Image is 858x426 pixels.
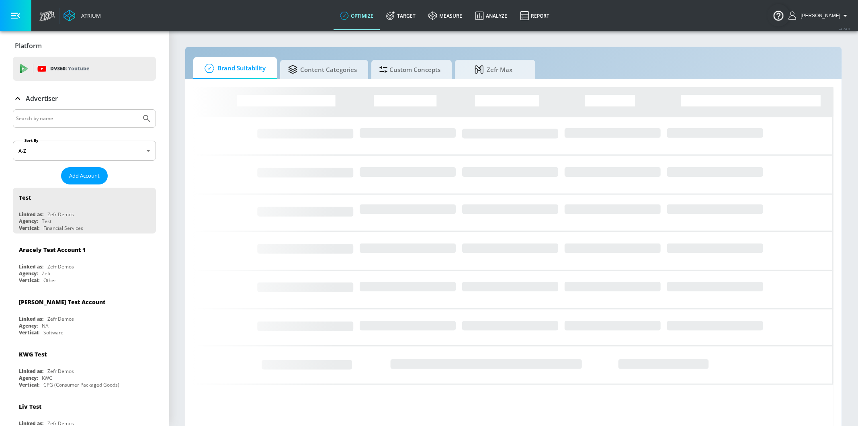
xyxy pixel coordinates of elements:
[13,344,156,390] div: KWG TestLinked as:Zefr DemosAgency:KWGVertical:CPG (Consumer Packaged Goods)
[334,1,380,30] a: optimize
[19,315,43,322] div: Linked as:
[788,11,850,20] button: [PERSON_NAME]
[13,240,156,286] div: Aracely Test Account 1Linked as:Zefr DemosAgency:ZefrVertical:Other
[42,322,49,329] div: NA
[47,211,74,218] div: Zefr Demos
[47,315,74,322] div: Zefr Demos
[19,218,38,225] div: Agency:
[19,194,31,201] div: Test
[379,60,440,79] span: Custom Concepts
[19,368,43,375] div: Linked as:
[839,27,850,31] span: v 4.24.0
[13,188,156,233] div: TestLinked as:Zefr DemosAgency:TestVertical:Financial Services
[43,381,119,388] div: CPG (Consumer Packaged Goods)
[201,59,266,78] span: Brand Suitability
[797,13,840,18] span: login as: veronica.hernandez@zefr.com
[42,270,51,277] div: Zefr
[19,211,43,218] div: Linked as:
[19,403,41,410] div: Liv Test
[19,329,39,336] div: Vertical:
[43,225,83,231] div: Financial Services
[19,350,47,358] div: KWG Test
[19,298,105,306] div: [PERSON_NAME] Test Account
[463,60,524,79] span: Zefr Max
[42,375,53,381] div: KWG
[19,277,39,284] div: Vertical:
[68,64,89,73] p: Youtube
[42,218,51,225] div: Test
[13,57,156,81] div: DV360: Youtube
[13,292,156,338] div: [PERSON_NAME] Test AccountLinked as:Zefr DemosAgency:NAVertical:Software
[47,263,74,270] div: Zefr Demos
[78,12,101,19] div: Atrium
[19,322,38,329] div: Agency:
[23,138,40,143] label: Sort By
[63,10,101,22] a: Atrium
[43,277,56,284] div: Other
[13,87,156,110] div: Advertiser
[19,225,39,231] div: Vertical:
[514,1,556,30] a: Report
[50,64,89,73] p: DV360:
[422,1,469,30] a: measure
[19,270,38,277] div: Agency:
[69,171,100,180] span: Add Account
[19,381,39,388] div: Vertical:
[19,375,38,381] div: Agency:
[13,35,156,57] div: Platform
[469,1,514,30] a: Analyze
[61,167,108,184] button: Add Account
[43,329,63,336] div: Software
[13,141,156,161] div: A-Z
[288,60,357,79] span: Content Categories
[26,94,58,103] p: Advertiser
[767,4,790,27] button: Open Resource Center
[15,41,42,50] p: Platform
[19,246,86,254] div: Aracely Test Account 1
[380,1,422,30] a: Target
[16,113,138,124] input: Search by name
[19,263,43,270] div: Linked as:
[47,368,74,375] div: Zefr Demos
